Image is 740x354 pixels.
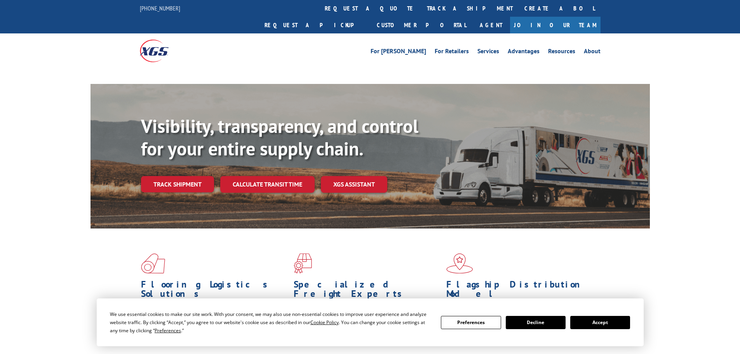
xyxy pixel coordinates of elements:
[477,48,499,57] a: Services
[140,4,180,12] a: [PHONE_NUMBER]
[310,319,339,326] span: Cookie Policy
[141,114,418,160] b: Visibility, transparency, and control for your entire supply chain.
[435,48,469,57] a: For Retailers
[446,280,593,302] h1: Flagship Distribution Model
[441,316,501,329] button: Preferences
[294,280,441,302] h1: Specialized Freight Experts
[141,253,165,274] img: xgs-icon-total-supply-chain-intelligence-red
[506,316,566,329] button: Decline
[141,280,288,302] h1: Flooring Logistics Solutions
[155,327,181,334] span: Preferences
[472,17,510,33] a: Agent
[97,298,644,346] div: Cookie Consent Prompt
[584,48,601,57] a: About
[220,176,315,193] a: Calculate transit time
[510,17,601,33] a: Join Our Team
[371,48,426,57] a: For [PERSON_NAME]
[446,253,473,274] img: xgs-icon-flagship-distribution-model-red
[548,48,575,57] a: Resources
[321,176,387,193] a: XGS ASSISTANT
[110,310,432,335] div: We use essential cookies to make our site work. With your consent, we may also use non-essential ...
[294,253,312,274] img: xgs-icon-focused-on-flooring-red
[141,176,214,192] a: Track shipment
[508,48,540,57] a: Advantages
[570,316,630,329] button: Accept
[259,17,371,33] a: Request a pickup
[371,17,472,33] a: Customer Portal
